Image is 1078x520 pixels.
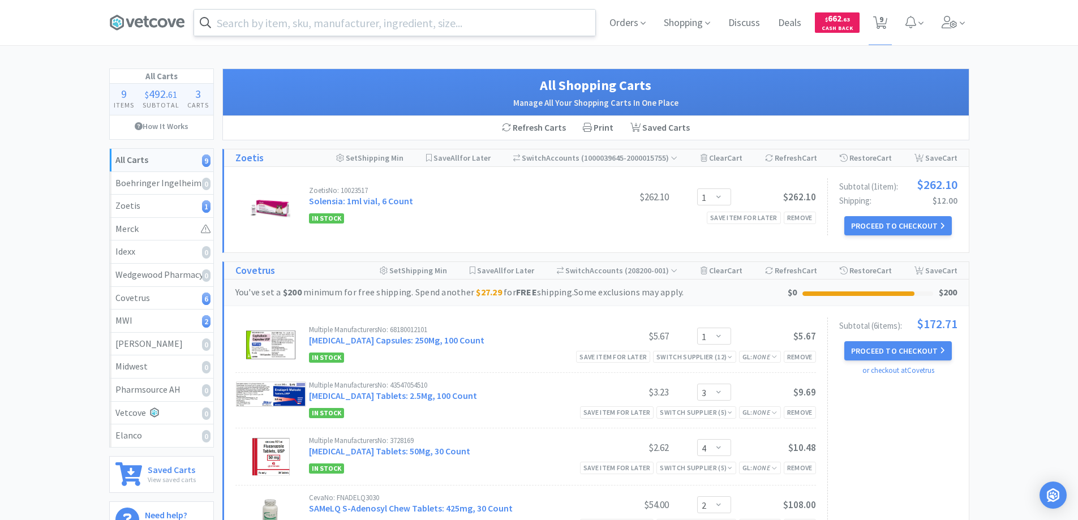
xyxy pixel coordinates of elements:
a: [MEDICAL_DATA] Tablets: 50Mg, 30 Count [309,445,470,457]
div: Boehringer Ingelheim [115,176,208,191]
span: $ [145,89,149,100]
i: 1 [202,200,211,213]
div: Save item for later [576,351,650,363]
span: $5.67 [793,330,816,342]
strong: FREE [516,286,537,298]
span: 662 [825,13,850,24]
span: All [494,265,503,276]
span: Cart [802,265,817,276]
div: Shipping Min [380,262,447,279]
button: Proceed to Checkout [844,216,952,235]
span: Switch [522,153,546,163]
span: Switch [565,265,590,276]
h6: Saved Carts [148,462,196,474]
a: Elanco0 [110,424,213,447]
span: $ [825,16,828,23]
div: $5.67 [584,329,669,343]
span: In Stock [309,408,344,418]
p: View saved carts [148,474,196,485]
a: Idexx0 [110,240,213,264]
div: Restore [840,149,892,166]
a: $662.63Cash Back [815,7,860,38]
span: Save for Later [433,153,491,163]
i: 9 [202,154,211,167]
div: Idexx [115,244,208,259]
div: Subtotal ( 1 item ): [839,178,957,191]
a: Deals [774,18,806,28]
i: 6 [202,293,211,305]
img: 77f230a4f4b04af59458bd3fed6a6656_494019.png [251,187,290,226]
a: [PERSON_NAME]0 [110,333,213,356]
a: Covetrus6 [110,287,213,310]
span: Cart [942,265,957,276]
h1: All Carts [110,69,213,84]
span: $262.10 [783,191,816,203]
div: Save [914,262,957,279]
strong: $27.29 [476,286,502,298]
div: Zoetis No: 10023517 [309,187,584,194]
div: Remove [784,212,816,224]
div: MWI [115,313,208,328]
a: SAMeLQ S-Adenosyl Chew Tablets: 425mg, 30 Count [309,502,513,514]
strong: $200 [283,286,302,298]
a: MWI2 [110,310,213,333]
div: Save item for later [580,406,654,418]
i: 0 [202,384,211,397]
div: Accounts [557,262,678,279]
span: In Stock [309,213,344,224]
img: b552a1077e9b4878904dfa8e6104ed22_803981.png [235,326,306,364]
div: Remove [784,462,816,474]
div: You've set a minimum for free shipping. Spend another for shipping. Some exclusions may apply. [235,285,788,300]
div: Switch Supplier ( 5 ) [660,407,732,418]
div: [PERSON_NAME] [115,337,208,351]
span: Cart [877,265,892,276]
div: Elanco [115,428,208,443]
span: GL: [742,408,778,416]
span: $9.69 [793,386,816,398]
span: Cart [727,153,742,163]
span: Save for Later [477,265,534,276]
div: Ceva No: FNADELQ3030 [309,494,584,501]
i: 0 [202,430,211,442]
h1: All Shopping Carts [234,75,957,96]
span: ( 1000039645-2000015755 ) [579,153,677,163]
a: Zoetis [235,150,264,166]
div: Remove [784,406,816,418]
div: Multiple Manufacturers No: 68180012101 [309,326,584,333]
a: Zoetis1 [110,195,213,218]
div: . [138,88,183,100]
span: Cart [942,153,957,163]
span: Set [346,153,358,163]
span: Set [389,265,401,276]
div: Refresh Carts [493,116,574,140]
a: Merck [110,218,213,241]
i: 0 [202,246,211,259]
div: $54.00 [584,498,669,512]
div: Save [914,149,957,166]
i: 0 [202,178,211,190]
i: None [753,408,770,416]
span: GL: [742,463,778,472]
div: Multiple Manufacturers No: 43547054510 [309,381,584,389]
a: Covetrus [235,263,275,279]
span: $12.00 [933,195,957,206]
span: $108.00 [783,498,816,511]
a: Pharmsource AH0 [110,379,213,402]
span: All [450,153,459,163]
div: Switch Supplier ( 5 ) [660,462,732,473]
a: Boehringer Ingelheim0 [110,172,213,195]
a: Discuss [724,18,765,28]
span: Cart [727,265,742,276]
a: Midwest0 [110,355,213,379]
div: Zoetis [115,199,208,213]
div: Refresh [765,149,817,166]
input: Search by item, sku, manufacturer, ingredient, size... [194,10,595,36]
div: Wedgewood Pharmacy [115,268,208,282]
div: Vetcove [115,406,208,420]
i: 0 [202,407,211,420]
div: Covetrus [115,291,208,306]
div: $0 [788,285,797,300]
a: Vetcove0 [110,402,213,425]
